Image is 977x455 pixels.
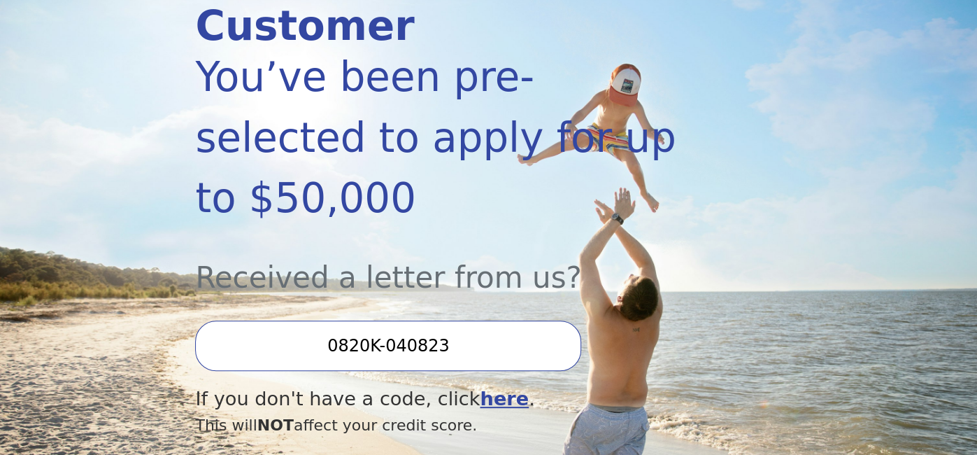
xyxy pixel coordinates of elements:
div: You’ve been pre-selected to apply for up to $50,000 [195,47,693,229]
input: Enter your Offer Code: [195,321,581,371]
span: NOT [257,416,294,434]
div: If you don't have a code, click . [195,385,693,414]
div: This will affect your credit score. [195,414,693,437]
a: here [480,388,529,409]
div: Received a letter from us? [195,229,693,300]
